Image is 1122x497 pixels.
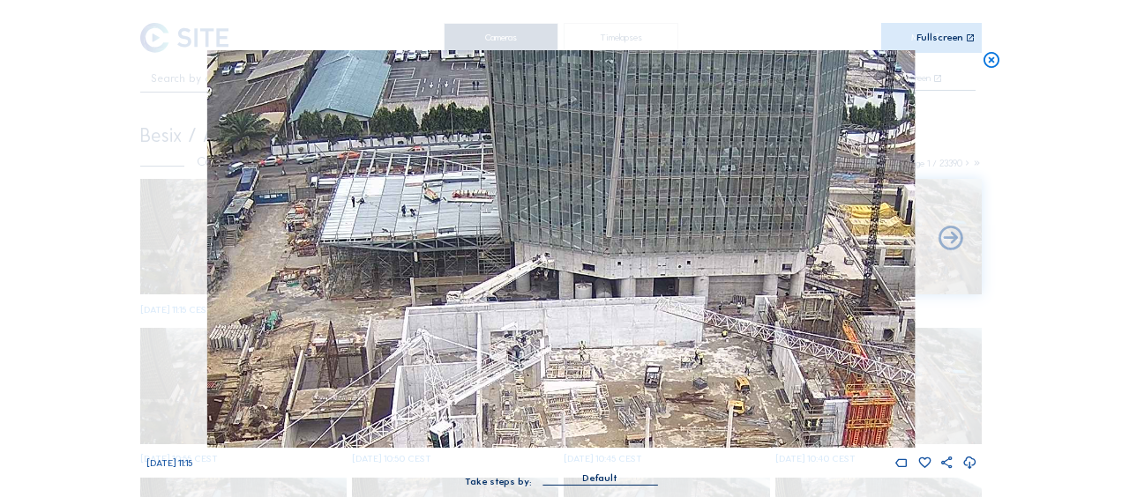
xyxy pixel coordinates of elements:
[916,33,963,43] div: Fullscreen
[936,225,965,254] i: Back
[207,50,915,448] img: Image
[582,471,617,486] div: Default
[542,471,657,485] div: Default
[146,457,192,469] span: [DATE] 11:15
[465,477,532,486] div: Take steps by:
